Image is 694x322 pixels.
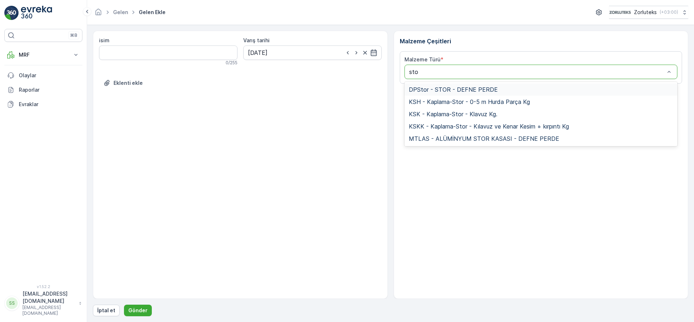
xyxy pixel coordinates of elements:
button: İptal et [93,305,120,316]
img: logo_light-DOdMpM7g.png [21,6,52,20]
p: ( +03:00 ) [660,9,678,15]
p: Evraklar [19,101,80,108]
label: isim [99,37,110,43]
p: İptal et [97,307,115,314]
div: SS [6,297,18,309]
p: ⌘B [70,32,77,38]
p: Raporlar [19,86,80,93]
span: v 1.52.2 [4,284,82,289]
button: Dosya Yükle [99,77,147,89]
p: Zorluteks [634,9,657,16]
span: DPStor - STOR - DEFNE PERDE [409,86,498,93]
p: 0 / 255 [226,60,237,66]
span: KSH - Kaplama-Stor - 0-5 m Hurda Parça Kg [409,99,530,105]
p: Gönder [128,307,147,314]
button: Zorluteks(+03:00) [609,6,688,19]
p: [EMAIL_ADDRESS][DOMAIN_NAME] [22,290,75,305]
a: Raporlar [4,83,82,97]
label: Malzeme Türü [404,56,441,62]
p: Malzeme Çeşitleri [400,37,682,45]
a: Gelen [113,9,128,15]
label: Varış tarihi [243,37,270,43]
button: MRF [4,48,82,62]
p: [EMAIL_ADDRESS][DOMAIN_NAME] [22,305,75,316]
span: Gelen ekle [137,9,167,16]
a: Ana Sayfa [94,11,102,17]
p: Eklenti ekle [113,79,143,87]
button: SS[EMAIL_ADDRESS][DOMAIN_NAME][EMAIL_ADDRESS][DOMAIN_NAME] [4,290,82,316]
a: Olaylar [4,68,82,83]
p: MRF [19,51,68,58]
input: dd/mm/yyyy [243,45,382,60]
span: KSKK - Kaplama-Stor - Kılavuz ve Kenar Kesim + kırpıntı Kg [409,123,569,130]
span: KSK - Kaplama-Stor - Klavuz Kg. [409,111,497,117]
p: Olaylar [19,72,80,79]
span: MTLAS - ALÜMİNYUM STOR KASASI - DEFNE PERDE [409,135,559,142]
img: logo [4,6,19,20]
img: 6-1-9-3_wQBzyll.png [609,8,631,16]
a: Evraklar [4,97,82,112]
button: Gönder [124,305,152,316]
